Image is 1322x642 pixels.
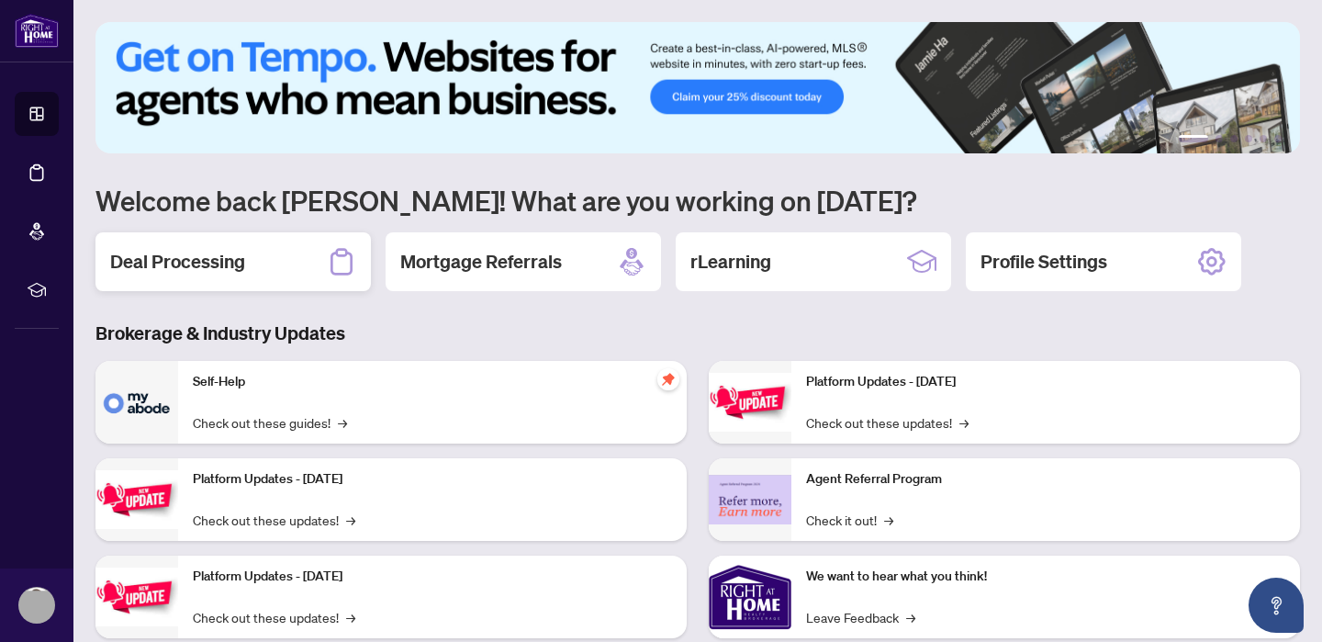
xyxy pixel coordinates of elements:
[193,567,672,587] p: Platform Updates - [DATE]
[657,368,679,390] span: pushpin
[95,470,178,528] img: Platform Updates - September 16, 2025
[400,249,562,275] h2: Mortgage Referrals
[95,568,178,625] img: Platform Updates - July 21, 2025
[709,373,791,431] img: Platform Updates - June 23, 2025
[19,588,54,623] img: Profile Icon
[709,556,791,638] img: We want to hear what you think!
[884,510,893,530] span: →
[1179,135,1208,142] button: 1
[15,14,59,48] img: logo
[95,183,1300,218] h1: Welcome back [PERSON_NAME]! What are you working on [DATE]?
[110,249,245,275] h2: Deal Processing
[193,469,672,490] p: Platform Updates - [DATE]
[959,412,969,433] span: →
[906,607,915,627] span: →
[346,607,355,627] span: →
[338,412,347,433] span: →
[806,412,969,433] a: Check out these updates!→
[1249,578,1304,633] button: Open asap
[1260,135,1267,142] button: 5
[1245,135,1252,142] button: 4
[690,249,771,275] h2: rLearning
[806,469,1285,490] p: Agent Referral Program
[95,361,178,444] img: Self-Help
[1230,135,1238,142] button: 3
[193,372,672,392] p: Self-Help
[709,475,791,525] img: Agent Referral Program
[806,372,1285,392] p: Platform Updates - [DATE]
[193,510,355,530] a: Check out these updates!→
[95,22,1300,153] img: Slide 0
[95,321,1300,346] h3: Brokerage & Industry Updates
[806,510,893,530] a: Check it out!→
[193,607,355,627] a: Check out these updates!→
[806,607,915,627] a: Leave Feedback→
[193,412,347,433] a: Check out these guides!→
[980,249,1107,275] h2: Profile Settings
[1216,135,1223,142] button: 2
[806,567,1285,587] p: We want to hear what you think!
[1274,135,1282,142] button: 6
[346,510,355,530] span: →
